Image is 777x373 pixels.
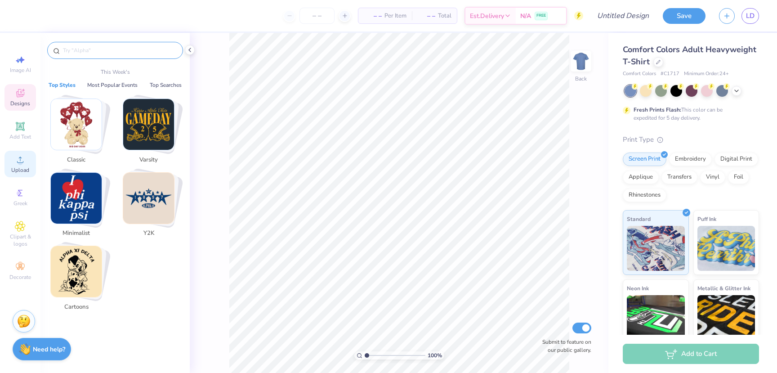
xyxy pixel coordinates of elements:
[10,100,30,107] span: Designs
[470,11,504,21] span: Est. Delivery
[697,226,755,271] img: Puff Ink
[10,67,31,74] span: Image AI
[627,283,649,293] span: Neon Ink
[623,135,759,145] div: Print Type
[623,70,656,78] span: Comfort Colors
[661,70,679,78] span: # C1717
[11,166,29,174] span: Upload
[627,226,685,271] img: Standard
[417,11,435,21] span: – –
[134,229,163,238] span: Y2K
[634,106,681,113] strong: Fresh Prints Flash:
[684,70,729,78] span: Minimum Order: 24 +
[623,189,666,202] div: Rhinestones
[428,351,442,360] span: 100 %
[51,173,102,224] img: Minimalist
[669,153,712,166] div: Embroidery
[4,233,36,247] span: Clipart & logos
[575,75,587,83] div: Back
[62,303,91,312] span: Cartoons
[536,13,546,19] span: FREE
[33,345,65,354] strong: Need help?
[13,200,27,207] span: Greek
[147,81,184,90] button: Top Searches
[134,156,163,165] span: Varsity
[117,99,185,168] button: Stack Card Button Varsity
[661,171,697,184] div: Transfers
[590,7,656,25] input: Untitled Design
[123,99,174,150] img: Varsity
[714,153,758,166] div: Digital Print
[697,283,750,293] span: Metallic & Glitter Ink
[364,11,382,21] span: – –
[697,214,716,224] span: Puff Ink
[51,246,102,297] img: Cartoons
[623,44,756,67] span: Comfort Colors Adult Heavyweight T-Shirt
[438,11,451,21] span: Total
[634,106,744,122] div: This color can be expedited for 5 day delivery.
[62,229,91,238] span: Minimalist
[45,99,113,168] button: Stack Card Button Classic
[623,153,666,166] div: Screen Print
[117,172,185,242] button: Stack Card Button Y2K
[700,171,725,184] div: Vinyl
[728,171,749,184] div: Foil
[663,8,706,24] button: Save
[697,295,755,340] img: Metallic & Glitter Ink
[384,11,406,21] span: Per Item
[62,46,177,55] input: Try "Alpha"
[746,11,755,21] span: LD
[9,133,31,140] span: Add Text
[741,8,759,24] a: LD
[101,68,130,76] p: This Week's
[85,81,140,90] button: Most Popular Events
[537,338,591,354] label: Submit to feature on our public gallery.
[123,173,174,224] img: Y2K
[45,246,113,315] button: Stack Card Button Cartoons
[627,295,685,340] img: Neon Ink
[9,274,31,281] span: Decorate
[627,214,651,224] span: Standard
[572,52,590,70] img: Back
[299,8,335,24] input: – –
[62,156,91,165] span: Classic
[623,171,659,184] div: Applique
[51,99,102,150] img: Classic
[46,81,78,90] button: Top Styles
[45,172,113,242] button: Stack Card Button Minimalist
[520,11,531,21] span: N/A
